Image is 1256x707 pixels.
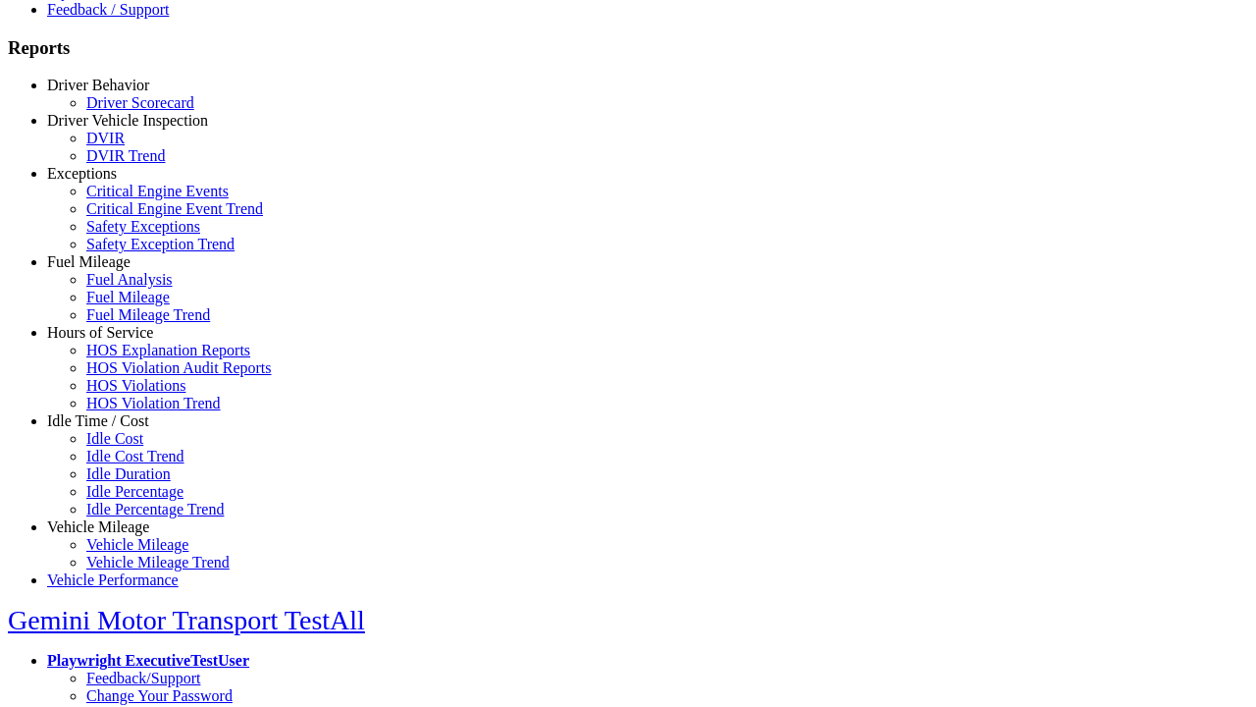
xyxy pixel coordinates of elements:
[8,37,1248,59] h3: Reports
[47,652,249,669] a: Playwright ExecutiveTestUser
[86,342,250,358] a: HOS Explanation Reports
[86,483,183,500] a: Idle Percentage
[86,130,125,146] a: DVIR
[86,501,224,517] a: Idle Percentage Trend
[86,395,221,411] a: HOS Violation Trend
[86,536,188,553] a: Vehicle Mileage
[47,324,153,341] a: Hours of Service
[86,271,173,288] a: Fuel Analysis
[47,1,169,18] a: Feedback / Support
[86,430,143,447] a: Idle Cost
[47,253,131,270] a: Fuel Mileage
[86,289,170,305] a: Fuel Mileage
[86,94,194,111] a: Driver Scorecard
[8,605,365,635] a: Gemini Motor Transport TestAll
[86,306,210,323] a: Fuel Mileage Trend
[86,554,230,571] a: Vehicle Mileage Trend
[86,147,165,164] a: DVIR Trend
[86,359,272,376] a: HOS Violation Audit Reports
[86,687,233,704] a: Change Your Password
[47,112,208,129] a: Driver Vehicle Inspection
[86,218,200,235] a: Safety Exceptions
[86,465,171,482] a: Idle Duration
[86,377,185,394] a: HOS Violations
[47,165,117,182] a: Exceptions
[47,412,149,429] a: Idle Time / Cost
[47,571,179,588] a: Vehicle Performance
[86,448,184,464] a: Idle Cost Trend
[86,670,200,686] a: Feedback/Support
[86,183,229,199] a: Critical Engine Events
[47,518,149,535] a: Vehicle Mileage
[47,77,149,93] a: Driver Behavior
[86,236,235,252] a: Safety Exception Trend
[86,200,263,217] a: Critical Engine Event Trend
